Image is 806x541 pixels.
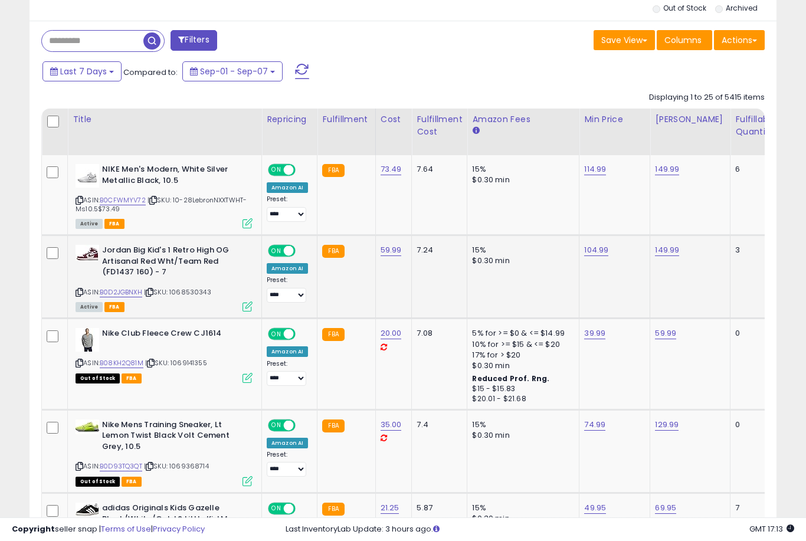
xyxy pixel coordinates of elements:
div: Amazon AI [267,263,308,274]
div: 7.64 [417,164,458,175]
a: 21.25 [381,502,399,514]
span: ON [269,420,284,430]
a: 149.99 [655,244,679,256]
div: Title [73,113,257,126]
span: | SKU: 10-28LebronNXXTWHT-Ms10.5$73.49 [76,195,247,213]
div: ASIN: [76,419,253,485]
div: 5% for >= $0 & <= $14.99 [472,328,570,339]
div: 0 [735,419,772,430]
div: 6 [735,164,772,175]
div: Fulfillable Quantity [735,113,776,138]
a: B0CFWMYV72 [100,195,146,205]
span: ON [269,504,284,514]
span: FBA [104,219,124,229]
a: 73.49 [381,163,402,175]
span: ON [269,165,284,175]
span: OFF [294,246,313,256]
button: Columns [657,30,712,50]
a: 20.00 [381,327,402,339]
div: ASIN: [76,328,253,382]
div: 3 [735,245,772,255]
img: 21knwxno-PL._SL40_.jpg [76,164,99,188]
div: 15% [472,164,570,175]
span: OFF [294,329,313,339]
div: Preset: [267,195,308,222]
a: B0D93TQ3QT [100,461,142,471]
div: Min Price [584,113,645,126]
b: adidas Originals Kids Gazelle Black/White/Gold 2 Little Kid M [102,503,245,527]
span: All listings currently available for purchase on Amazon [76,219,103,229]
small: Amazon Fees. [472,126,479,136]
div: $0.30 min [472,430,570,441]
a: 69.95 [655,502,676,514]
span: Last 7 Days [60,65,107,77]
span: OFF [294,420,313,430]
a: 74.99 [584,419,605,431]
small: FBA [322,503,344,516]
span: ON [269,329,284,339]
label: Out of Stock [663,3,706,13]
div: Amazon AI [267,346,308,357]
b: Reduced Prof. Rng. [472,373,549,383]
a: 114.99 [584,163,606,175]
span: | SKU: 1069368714 [144,461,209,471]
div: Preset: [267,451,308,477]
div: 7.08 [417,328,458,339]
a: Privacy Policy [153,523,205,535]
span: | SKU: 1069141355 [145,358,207,368]
div: 10% for >= $15 & <= $20 [472,339,570,350]
span: All listings that are currently out of stock and unavailable for purchase on Amazon [76,477,120,487]
span: OFF [294,165,313,175]
div: Last InventoryLab Update: 3 hours ago. [286,524,794,535]
img: 41-dIZOVrTL._SL40_.jpg [76,503,99,516]
b: Nike Mens Training Sneaker, Lt Lemon Twist Black Volt Cement Grey, 10.5 [102,419,245,455]
small: FBA [322,328,344,341]
div: 7.24 [417,245,458,255]
div: $20.01 - $21.68 [472,394,570,404]
small: FBA [322,419,344,432]
div: Repricing [267,113,312,126]
div: 15% [472,245,570,255]
span: Compared to: [123,67,178,78]
div: Displaying 1 to 25 of 5415 items [649,92,765,103]
div: 5.87 [417,503,458,513]
a: 129.99 [655,419,679,431]
div: ASIN: [76,164,253,227]
img: 31cLu2hWwAL._SL40_.jpg [76,328,99,352]
div: Amazon Fees [472,113,574,126]
button: Filters [171,30,217,51]
a: B08KH2Q81M [100,358,143,368]
label: Archived [726,3,758,13]
span: ON [269,246,284,256]
a: 49.95 [584,502,606,514]
span: Columns [664,34,702,46]
div: Amazon AI [267,438,308,448]
div: Cost [381,113,407,126]
a: 59.99 [381,244,402,256]
span: All listings that are currently out of stock and unavailable for purchase on Amazon [76,373,120,383]
b: NIKE Men's Modern, White Silver Metallic Black, 10.5 [102,164,245,189]
small: FBA [322,164,344,177]
div: 7.4 [417,419,458,430]
a: 39.99 [584,327,605,339]
a: 149.99 [655,163,679,175]
button: Last 7 Days [42,61,122,81]
div: 17% for > $20 [472,350,570,360]
div: 7 [735,503,772,513]
span: Sep-01 - Sep-07 [200,65,268,77]
span: 2025-09-15 17:13 GMT [749,523,794,535]
div: 15% [472,503,570,513]
div: $0.30 min [472,175,570,185]
small: FBA [322,245,344,258]
span: FBA [104,302,124,312]
div: Fulfillment Cost [417,113,462,138]
a: 104.99 [584,244,608,256]
a: B0D2JGBNXH [100,287,142,297]
img: 31GcfudXOOL._SL40_.jpg [76,419,99,434]
img: 31-vIGlQWgL._SL40_.jpg [76,245,99,261]
button: Sep-01 - Sep-07 [182,61,283,81]
a: 59.99 [655,327,676,339]
b: Nike Club Fleece Crew CJ1614 [102,328,245,342]
div: Amazon AI [267,182,308,193]
div: Fulfillment [322,113,370,126]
